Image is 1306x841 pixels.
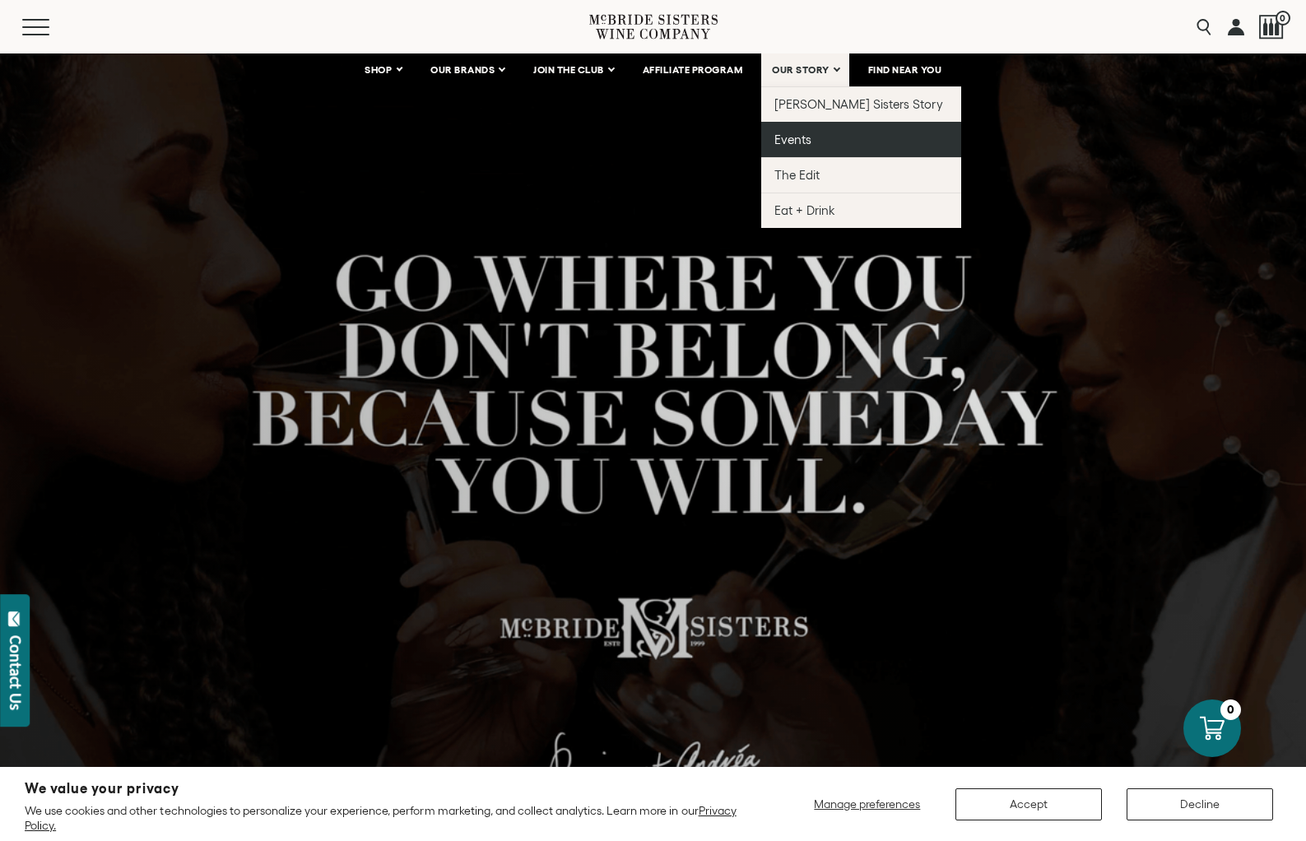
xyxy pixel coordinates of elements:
[632,53,754,86] a: AFFILIATE PROGRAM
[955,788,1102,820] button: Accept
[533,64,604,76] span: JOIN THE CLUB
[1220,699,1241,720] div: 0
[761,193,961,228] a: Eat + Drink
[868,64,942,76] span: FIND NEAR YOU
[774,97,943,111] span: [PERSON_NAME] Sisters Story
[772,64,830,76] span: OUR STORY
[523,53,624,86] a: JOIN THE CLUB
[22,19,81,35] button: Mobile Menu Trigger
[25,782,741,796] h2: We value your privacy
[365,64,393,76] span: SHOP
[354,53,411,86] a: SHOP
[761,122,961,157] a: Events
[7,635,24,710] div: Contact Us
[25,804,737,832] a: Privacy Policy.
[761,157,961,193] a: The Edit
[774,132,811,146] span: Events
[761,86,961,122] a: [PERSON_NAME] Sisters Story
[857,53,953,86] a: FIND NEAR YOU
[774,168,820,182] span: The Edit
[25,803,741,833] p: We use cookies and other technologies to personalize your experience, perform marketing, and coll...
[804,788,931,820] button: Manage preferences
[1127,788,1273,820] button: Decline
[774,203,835,217] span: Eat + Drink
[643,64,743,76] span: AFFILIATE PROGRAM
[420,53,514,86] a: OUR BRANDS
[430,64,495,76] span: OUR BRANDS
[761,53,849,86] a: OUR STORY
[814,797,920,811] span: Manage preferences
[1276,11,1290,26] span: 0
